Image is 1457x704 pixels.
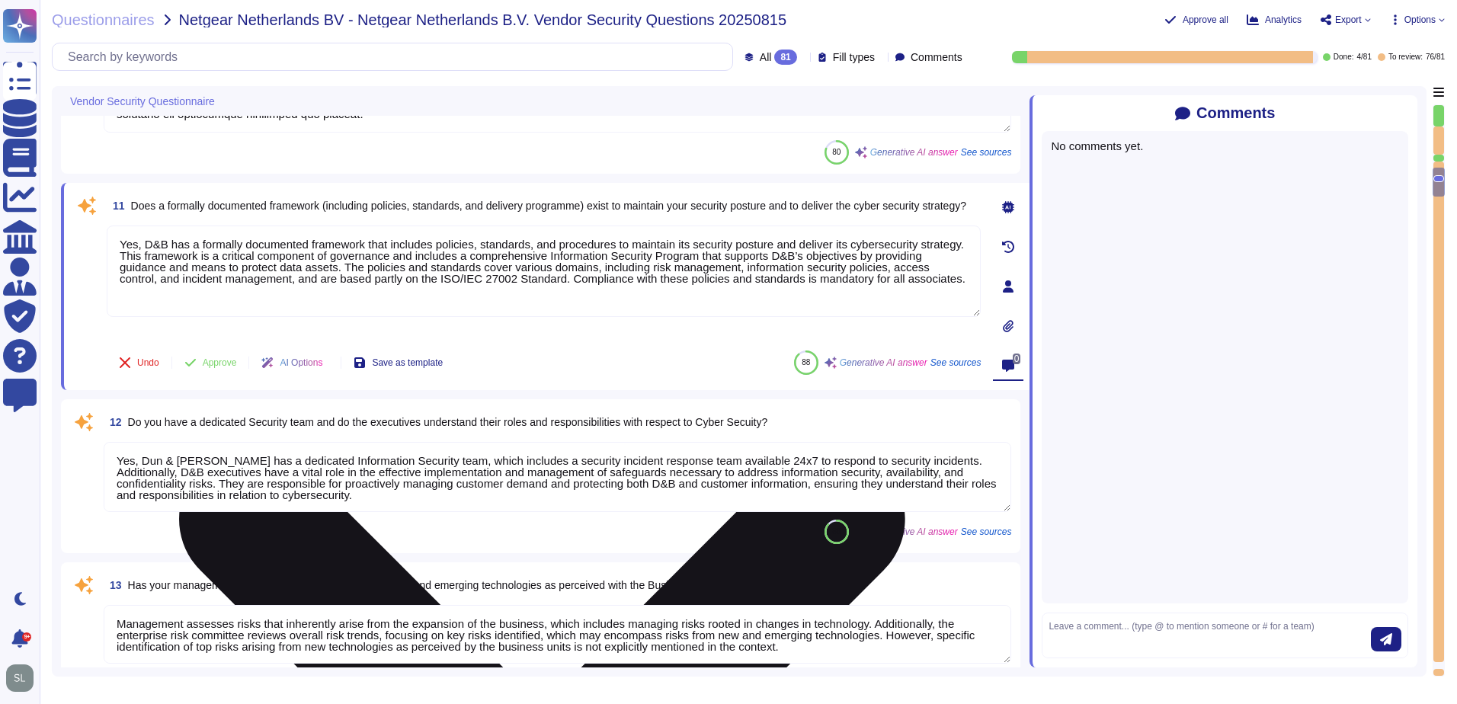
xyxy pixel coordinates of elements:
button: Analytics [1247,14,1302,26]
span: Vendor Security Questionnaire [70,96,215,107]
span: All [760,52,772,62]
span: Generative AI answer [870,148,958,157]
span: 13 [104,580,122,590]
div: 9+ [22,632,31,642]
span: Approve all [1183,15,1228,24]
span: 0 [1013,354,1021,364]
span: 76 / 81 [1426,53,1445,61]
span: 88 [802,358,810,366]
input: Search by keywords [60,43,732,70]
span: 11 [107,200,125,211]
textarea: Management assesses risks that inherently arise from the expansion of the business, which include... [104,605,1011,664]
img: user [6,664,34,692]
textarea: Yes, D&B has a formally documented framework that includes policies, standards, and procedures to... [107,226,981,317]
textarea: Yes, Dun & [PERSON_NAME] has a dedicated Information Security team, which includes a security inc... [104,442,1011,512]
span: See sources [961,148,1012,157]
span: To review: [1388,53,1423,61]
span: 12 [104,417,122,427]
span: 80 [832,148,841,156]
div: No comments yet. [1051,140,1399,152]
span: Export [1335,15,1362,24]
span: Comments [1196,104,1275,122]
button: user [3,661,44,695]
span: See sources [961,527,1012,536]
span: 4 / 81 [1356,53,1371,61]
span: 86 [832,527,841,536]
span: Fill types [833,52,875,62]
div: 81 [774,50,796,65]
span: Does a formally documented framework (including policies, standards, and delivery programme) exis... [131,200,966,212]
button: Approve all [1164,14,1228,26]
span: Netgear Netherlands BV - Netgear Netherlands B.V. Vendor Security Questions 20250815 [179,12,787,27]
span: Done: [1334,53,1354,61]
span: Questionnaires [52,12,155,27]
span: Comments [911,52,962,62]
span: Analytics [1265,15,1302,24]
span: Options [1404,15,1436,24]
